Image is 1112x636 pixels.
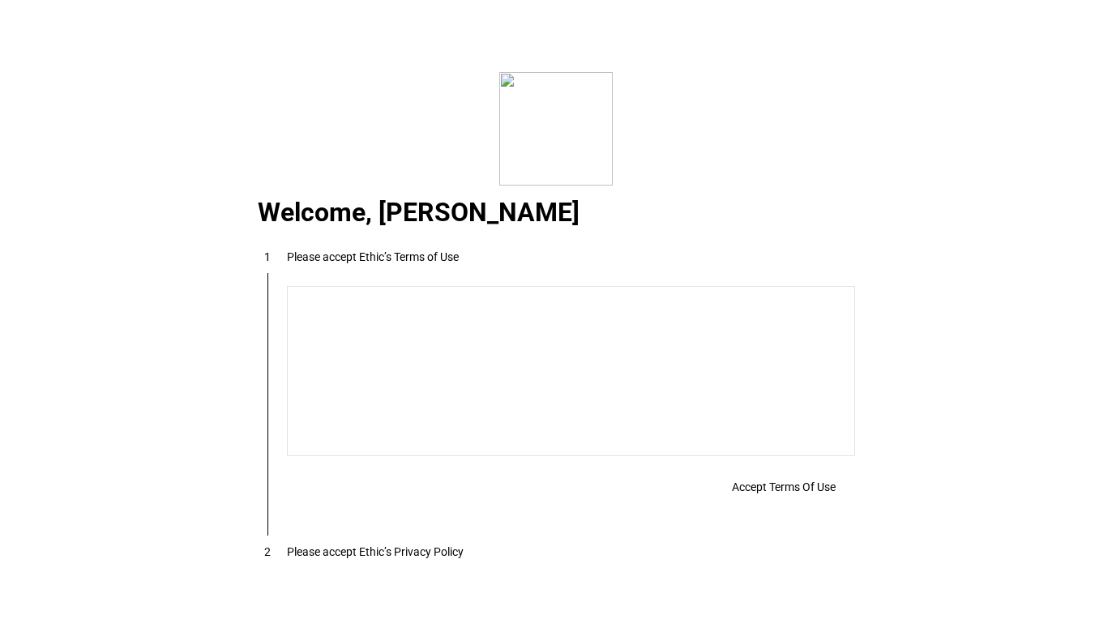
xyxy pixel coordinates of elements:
div: Please accept Ethic’s Privacy Policy [287,545,464,558]
img: corporate.svg [499,72,613,186]
div: Please accept Ethic’s Terms of Use [287,250,459,263]
div: Welcome, [PERSON_NAME] [238,204,875,224]
span: 2 [264,545,271,558]
span: 1 [264,250,271,263]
